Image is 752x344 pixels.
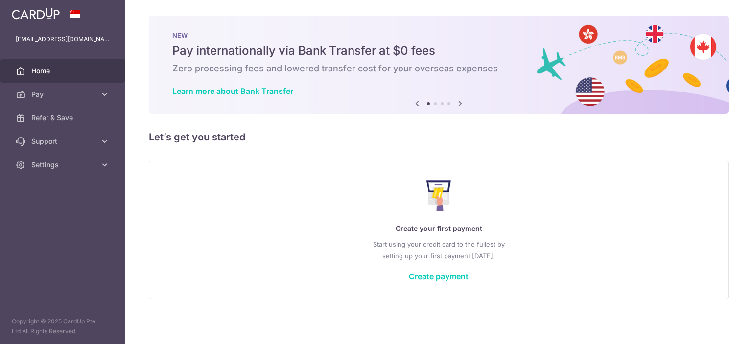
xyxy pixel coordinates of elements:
p: Create your first payment [169,223,708,234]
p: [EMAIL_ADDRESS][DOMAIN_NAME] [16,34,110,44]
iframe: Opens a widget where you can find more information [689,315,742,339]
span: Home [31,66,96,76]
img: Make Payment [426,180,451,211]
h5: Pay internationally via Bank Transfer at $0 fees [172,43,705,59]
img: Bank transfer banner [149,16,728,114]
span: Refer & Save [31,113,96,123]
p: Start using your credit card to the fullest by setting up your first payment [DATE]! [169,238,708,262]
span: Support [31,137,96,146]
p: NEW [172,31,705,39]
img: CardUp [12,8,60,20]
a: Learn more about Bank Transfer [172,86,293,96]
a: Create payment [409,272,469,281]
span: Pay [31,90,96,99]
h5: Let’s get you started [149,129,728,145]
span: Settings [31,160,96,170]
h6: Zero processing fees and lowered transfer cost for your overseas expenses [172,63,705,74]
